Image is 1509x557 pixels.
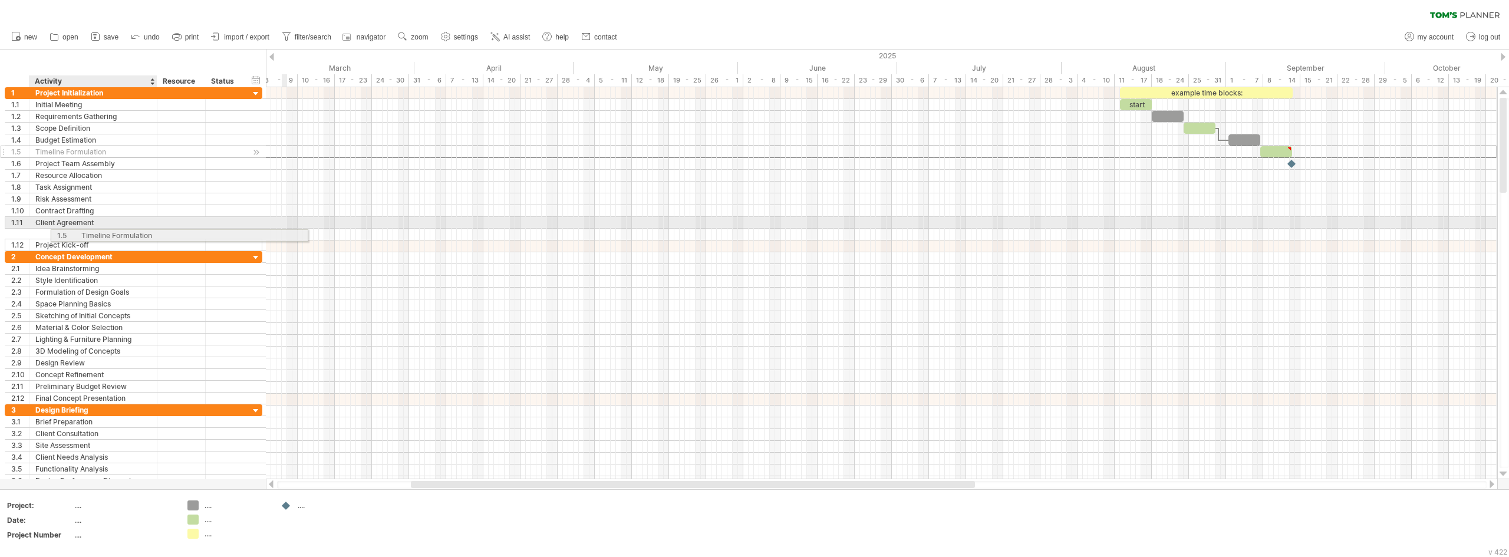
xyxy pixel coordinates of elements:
div: 1.8 [11,182,29,193]
div: Status [211,75,237,87]
div: September 2025 [1226,62,1385,74]
div: Site Assessment [35,440,151,451]
div: 31 - 6 [409,74,446,87]
div: Resource [163,75,199,87]
div: 21 - 27 [1003,74,1040,87]
div: 3.1 [11,416,29,427]
div: Concept Development [35,251,151,262]
div: Timeline Formulation [35,146,151,157]
div: 2.6 [11,322,29,333]
div: 7 - 13 [446,74,483,87]
div: scroll to activity [251,146,262,159]
div: 2.5 [11,310,29,321]
div: 1.12 [11,239,29,251]
div: 1.9 [11,193,29,205]
div: 2.11 [11,381,29,392]
div: Functionality Analysis [35,463,151,474]
div: 3 [11,404,29,416]
div: Risk Assessment [35,193,151,205]
div: Style Identification [35,275,151,286]
div: example time blocks: [1120,87,1293,98]
div: 2 [11,251,29,262]
div: 1.6 [11,158,29,169]
div: 3.2 [11,428,29,439]
div: .... [205,500,269,510]
div: Budget Estimation [35,134,151,146]
div: 7 - 13 [929,74,966,87]
span: contact [594,33,617,41]
span: import / export [224,33,269,41]
div: Project Initialization [35,87,151,98]
div: 16 - 22 [818,74,855,87]
span: log out [1479,33,1500,41]
div: 1.5 [11,146,29,157]
div: start [1120,99,1152,110]
div: 29 - 5 [1375,74,1412,87]
div: 4 - 10 [1078,74,1115,87]
span: help [555,33,569,41]
div: 1.7 [11,170,29,181]
div: 6 - 12 [1412,74,1449,87]
div: 2.12 [11,393,29,404]
div: Client Needs Analysis [35,451,151,463]
div: .... [205,515,269,525]
div: 2.4 [11,298,29,309]
div: 1.3 [11,123,29,134]
div: 21 - 27 [520,74,558,87]
span: save [104,33,118,41]
div: Brief Preparation [35,416,151,427]
div: 2.9 [11,357,29,368]
div: Material & Color Selection [35,322,151,333]
div: Activity [35,75,150,87]
span: zoom [411,33,428,41]
div: 14 - 20 [483,74,520,87]
a: import / export [208,29,273,45]
div: Preliminary Budget Review [35,381,151,392]
span: print [185,33,199,41]
div: Client Agreement [35,217,151,228]
div: 17 - 23 [335,74,372,87]
div: 1.1 [11,99,29,110]
div: .... [74,500,173,510]
div: 24 - 30 [372,74,409,87]
div: 9 - 15 [780,74,818,87]
span: AI assist [503,33,530,41]
div: 2.1 [11,263,29,274]
div: Sketching of Initial Concepts [35,310,151,321]
a: my account [1402,29,1457,45]
div: 3.6 [11,475,29,486]
div: Initial Meeting [35,99,151,110]
div: 2.8 [11,345,29,357]
div: Project Team Assembly [35,158,151,169]
div: Task Assignment [35,182,151,193]
div: .... [205,529,269,539]
div: 1.4 [11,134,29,146]
a: settings [438,29,482,45]
a: print [169,29,202,45]
div: 11 - 17 [1115,74,1152,87]
span: undo [144,33,160,41]
div: .... [74,515,173,525]
div: Design Preferences Discussion [35,475,151,486]
div: Contract Drafting [35,205,151,216]
div: 28 - 4 [558,74,595,87]
div: 2.2 [11,275,29,286]
div: April 2025 [414,62,574,74]
div: 2.7 [11,334,29,345]
div: 18 - 24 [1152,74,1189,87]
div: .... [298,500,362,510]
div: 5 - 11 [595,74,632,87]
span: new [24,33,37,41]
div: v 422 [1488,548,1507,556]
div: 23 - 29 [855,74,892,87]
span: settings [454,33,478,41]
a: help [539,29,572,45]
div: 19 - 25 [669,74,706,87]
div: 28 - 3 [1040,74,1078,87]
div: Design Briefing [35,404,151,416]
a: save [88,29,122,45]
div: 1 [11,87,29,98]
div: 25 - 31 [1189,74,1226,87]
a: new [8,29,41,45]
div: Space Planning Basics [35,298,151,309]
